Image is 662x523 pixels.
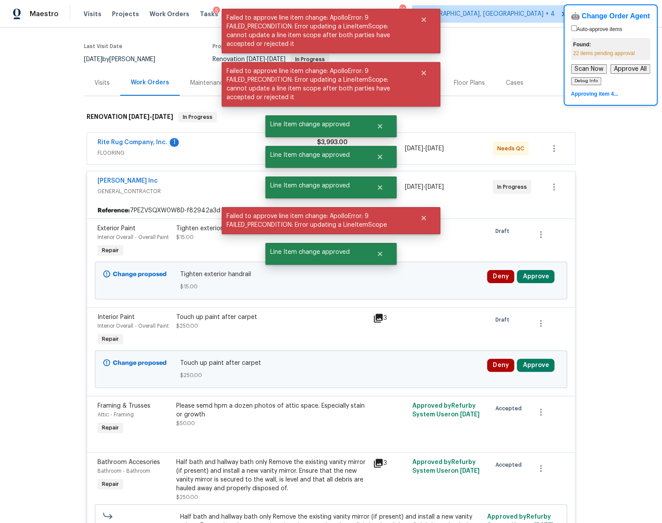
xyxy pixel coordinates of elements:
[150,10,189,18] span: Work Orders
[98,403,150,409] span: Framing & Trusses
[495,461,525,469] span: Accepted
[265,243,366,261] span: Line Item change approved
[495,227,513,236] span: Draft
[517,359,554,372] button: Approve
[84,56,102,62] span: [DATE]
[425,145,444,152] span: [DATE]
[112,10,139,18] span: Projects
[176,323,198,329] span: $250.00
[460,468,480,474] span: [DATE]
[399,5,405,14] div: 39
[412,459,480,474] span: Approved by Refurby System User on
[98,225,136,232] span: Exterior Paint
[247,56,286,62] span: -
[84,103,578,131] div: RENOVATION [DATE]-[DATE]In Progress
[487,359,514,372] button: Deny
[129,114,173,120] span: -
[98,459,160,465] span: Bathroom Accesories
[176,313,368,322] div: Touch up paint after carpet
[180,359,482,367] span: Touch up paint after carpet
[179,113,216,121] span: In Progress
[412,403,480,418] span: Approved by Refurby System User on
[366,118,394,135] button: Close
[373,313,407,323] div: 3
[571,77,601,85] button: Debug Info
[495,315,513,324] span: Draft
[571,26,622,32] label: Auto-approve items
[366,148,394,166] button: Close
[200,11,218,17] span: Tasks
[98,468,150,474] span: Bathroom - Bathroom
[190,79,227,87] div: Maintenance
[610,64,650,74] button: Approve All
[213,7,220,15] div: 5
[405,183,444,191] span: -
[152,114,173,120] span: [DATE]
[113,360,167,366] b: Change proposed
[409,209,438,227] button: Close
[98,423,122,432] span: Repair
[265,177,366,195] span: Line Item change approved
[98,235,169,240] span: Interior Overall - Overall Paint
[292,57,328,62] span: In Progress
[98,149,317,157] span: FLOORING
[176,402,368,419] div: Please semd hpm a dozen photos of attic space. Especially stain or growth
[98,314,135,320] span: Interior Paint
[87,112,173,122] h6: RENOVATION
[405,184,423,190] span: [DATE]
[247,56,265,62] span: [DATE]
[373,458,407,468] div: 3
[517,270,554,283] button: Approve
[84,10,101,18] span: Visits
[265,146,366,164] span: Line Item change approved
[366,179,394,196] button: Close
[571,12,650,21] h4: 🤖 Change Order Agent
[366,245,394,263] button: Close
[180,371,482,380] span: $250.00
[506,79,523,87] div: Cases
[405,144,444,153] span: -
[98,206,130,215] b: Reference:
[176,495,198,500] span: $250.00
[98,323,169,329] span: Interior Overall - Overall Paint
[30,10,59,18] span: Maestro
[176,224,368,233] div: Tighten exterior handrail
[113,271,167,277] b: Change proposed
[409,11,438,28] button: Close
[497,144,528,153] span: Needs QC
[98,335,122,343] span: Repair
[84,54,166,65] div: by [PERSON_NAME]
[571,64,607,74] button: Scan Now
[267,56,286,62] span: [DATE]
[222,62,409,107] span: Failed to approve line item change: ApolloError: 9 FAILED_PRECONDITION: Error updating a LineItem...
[98,412,134,417] span: Attic - Framing
[573,42,591,48] strong: Found:
[317,139,348,145] span: $3,993.00
[176,235,194,240] span: $15.00
[487,270,514,283] button: Deny
[170,138,179,147] div: 1
[265,115,366,134] span: Line Item change approved
[180,282,482,291] span: $15.00
[94,79,110,87] div: Visits
[222,207,409,234] span: Failed to approve line item change: ApolloError: 9 FAILED_PRECONDITION: Error updating a LineItem...
[87,203,575,218] div: 7PEZVSQXW0W8D-f82942a3d
[460,412,480,418] span: [DATE]
[176,458,368,493] div: Half bath and hallway bath only Remove the existing vanity mirror (if present) and install a new ...
[409,64,438,82] button: Close
[573,50,635,56] span: 22 items pending approval
[98,139,167,145] a: Rite Rug Company, Inc.
[176,421,195,426] span: $50.00
[98,246,122,255] span: Repair
[213,56,329,62] span: Renovation
[419,10,555,18] span: [GEOGRAPHIC_DATA], [GEOGRAPHIC_DATA] + 4
[497,183,530,191] span: In Progress
[98,187,317,196] span: GENERAL_CONTRACTOR
[405,145,423,152] span: [DATE]
[131,78,169,87] div: Work Orders
[213,44,232,49] span: Project
[180,270,482,279] span: Tighten exterior handrail
[98,480,122,488] span: Repair
[425,184,444,190] span: [DATE]
[84,44,122,49] span: Last Visit Date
